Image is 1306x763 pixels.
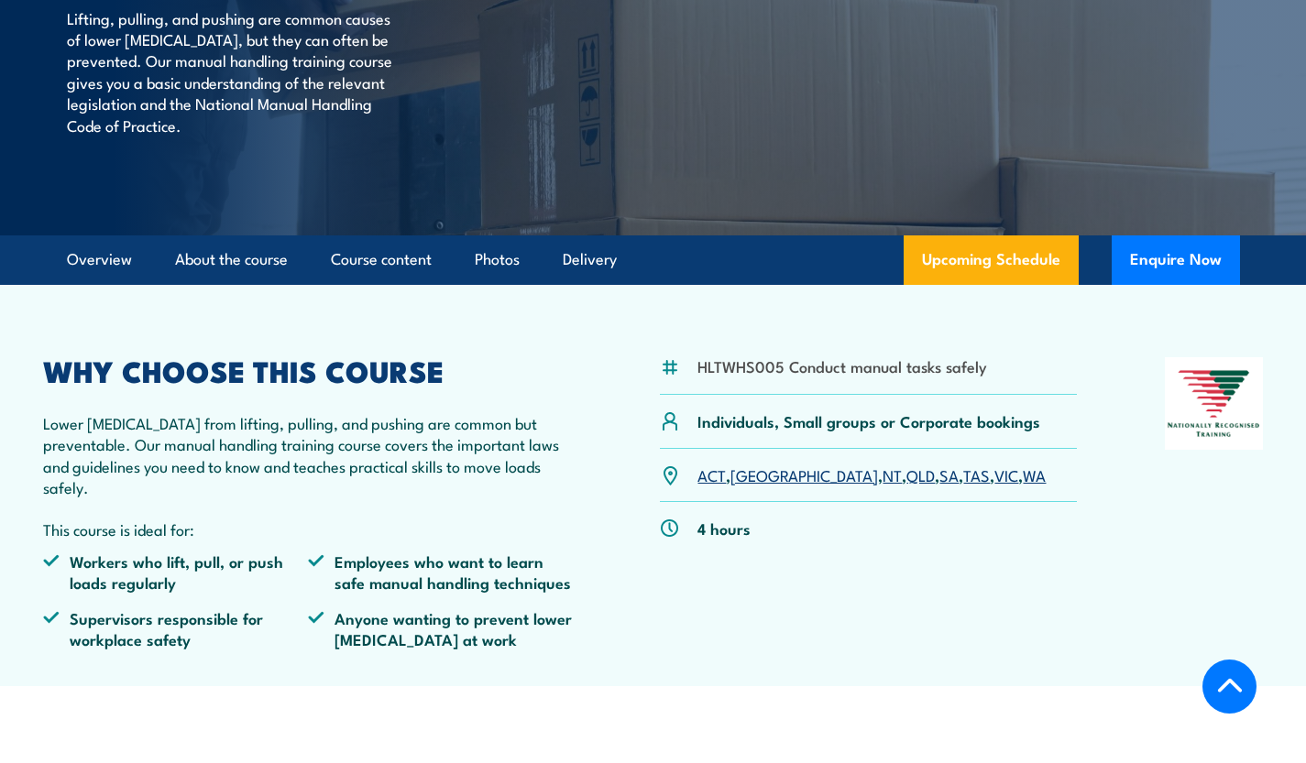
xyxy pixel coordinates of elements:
[1165,357,1263,450] img: Nationally Recognised Training logo.
[994,463,1018,485] a: VIC
[730,463,878,485] a: [GEOGRAPHIC_DATA]
[906,463,935,485] a: QLD
[697,463,726,485] a: ACT
[67,7,401,136] p: Lifting, pulling, and pushing are common causes of lower [MEDICAL_DATA], but they can often be pr...
[1112,235,1240,285] button: Enquire Now
[904,235,1079,285] a: Upcoming Schedule
[308,550,573,594] li: Employees who want to learn safe manual handling techniques
[475,235,520,284] a: Photos
[697,464,1046,485] p: , , , , , , ,
[939,463,959,485] a: SA
[963,463,990,485] a: TAS
[43,357,572,383] h2: WHY CHOOSE THIS COURSE
[43,518,572,540] p: This course is ideal for:
[43,550,308,594] li: Workers who lift, pull, or push loads regularly
[883,463,902,485] a: NT
[1023,463,1046,485] a: WA
[331,235,432,284] a: Course content
[697,518,751,539] p: 4 hours
[43,607,308,650] li: Supervisors responsible for workplace safety
[697,410,1040,431] p: Individuals, Small groups or Corporate bookings
[67,235,132,284] a: Overview
[308,607,573,650] li: Anyone wanting to prevent lower [MEDICAL_DATA] at work
[43,412,572,498] p: Lower [MEDICAL_DATA] from lifting, pulling, and pushing are common but preventable. Our manual ha...
[563,235,617,284] a: Delivery
[697,355,987,376] li: HLTWHS005 Conduct manual tasks safely
[175,235,288,284] a: About the course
